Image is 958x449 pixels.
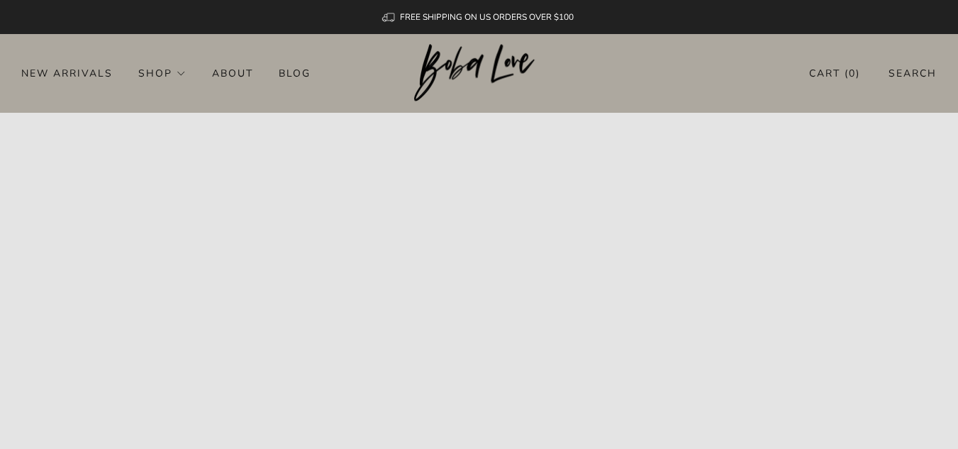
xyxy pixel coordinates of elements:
span: FREE SHIPPING ON US ORDERS OVER $100 [400,11,574,23]
img: Boba Love [414,44,544,102]
items-count: 0 [849,67,856,80]
a: About [212,62,253,84]
a: Blog [279,62,311,84]
a: Shop [138,62,186,84]
a: Boba Love [414,44,544,103]
a: Cart [809,62,860,85]
a: Search [889,62,937,85]
a: New Arrivals [21,62,113,84]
